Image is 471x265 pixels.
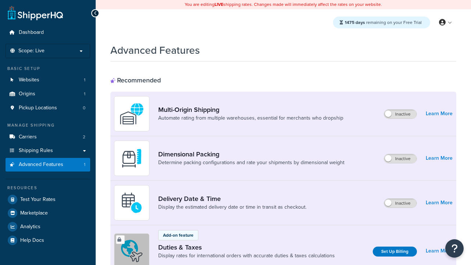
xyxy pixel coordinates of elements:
[19,148,53,154] span: Shipping Rules
[426,246,453,256] a: Learn More
[110,76,161,84] div: Recommended
[83,134,85,140] span: 2
[6,101,90,115] li: Pickup Locations
[158,243,335,251] a: Duties & Taxes
[158,150,344,158] a: Dimensional Packing
[19,77,39,83] span: Websites
[158,204,307,211] a: Display the estimated delivery date or time in transit as checkout.
[19,29,44,36] span: Dashboard
[6,101,90,115] a: Pickup Locations0
[19,162,63,168] span: Advanced Features
[6,87,90,101] li: Origins
[158,114,343,122] a: Automate rating from multiple warehouses, essential for merchants who dropship
[6,130,90,144] a: Carriers2
[110,43,200,57] h1: Advanced Features
[20,197,56,203] span: Test Your Rates
[6,87,90,101] a: Origins1
[6,185,90,191] div: Resources
[6,220,90,233] a: Analytics
[345,19,365,26] strong: 1475 days
[384,110,417,119] label: Inactive
[6,122,90,128] div: Manage Shipping
[20,224,40,230] span: Analytics
[20,237,44,244] span: Help Docs
[445,239,464,258] button: Open Resource Center
[6,144,90,158] a: Shipping Rules
[158,159,344,166] a: Determine packing configurations and rate your shipments by dimensional weight
[215,1,223,8] b: LIVE
[6,193,90,206] a: Test Your Rates
[6,66,90,72] div: Basic Setup
[18,48,45,54] span: Scope: Live
[158,252,335,259] a: Display rates for international orders with accurate duties & taxes calculations
[6,158,90,172] a: Advanced Features1
[158,195,307,203] a: Delivery Date & Time
[426,153,453,163] a: Learn More
[6,206,90,220] a: Marketplace
[84,162,85,168] span: 1
[119,145,145,171] img: DTVBYsAAAAAASUVORK5CYII=
[19,91,35,97] span: Origins
[84,77,85,83] span: 1
[163,232,194,239] p: Add-on feature
[19,105,57,111] span: Pickup Locations
[426,198,453,208] a: Learn More
[426,109,453,119] a: Learn More
[6,26,90,39] a: Dashboard
[6,73,90,87] a: Websites1
[158,106,343,114] a: Multi-Origin Shipping
[345,19,422,26] span: remaining on your Free Trial
[6,73,90,87] li: Websites
[20,210,48,216] span: Marketplace
[19,134,37,140] span: Carriers
[119,190,145,216] img: gfkeb5ejjkALwAAAABJRU5ErkJggg==
[384,154,417,163] label: Inactive
[6,158,90,172] li: Advanced Features
[6,234,90,247] a: Help Docs
[84,91,85,97] span: 1
[384,199,417,208] label: Inactive
[373,247,417,257] a: Set Up Billing
[119,101,145,127] img: WatD5o0RtDAAAAAElFTkSuQmCC
[83,105,85,111] span: 0
[6,130,90,144] li: Carriers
